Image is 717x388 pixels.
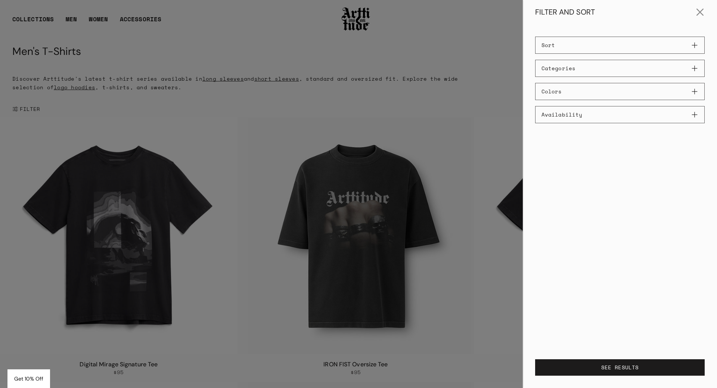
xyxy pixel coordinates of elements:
[535,106,705,123] button: Availability
[7,369,50,388] div: Get 10% Off
[535,7,595,17] div: FILTER AND SORT
[14,375,43,382] span: Get 10% Off
[691,3,709,21] button: Close
[535,60,705,77] button: Categories
[535,37,705,54] button: Sort
[535,359,705,376] button: SEE RESULTS
[535,83,705,100] button: Colors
